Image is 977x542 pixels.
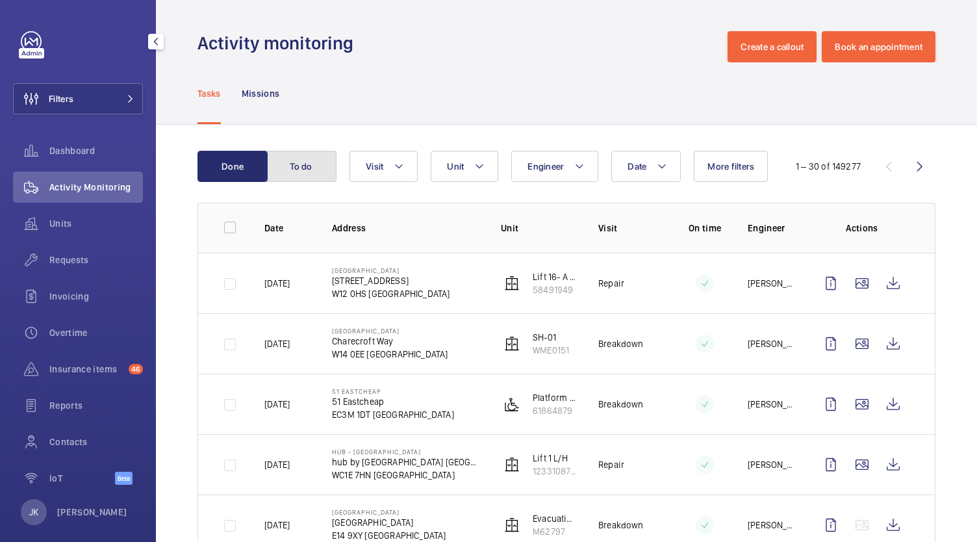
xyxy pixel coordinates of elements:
img: elevator.svg [504,276,520,291]
p: E14 9XY [GEOGRAPHIC_DATA] [332,529,446,542]
p: SH-01 [533,331,569,344]
p: [GEOGRAPHIC_DATA] [332,508,446,516]
span: IoT [49,472,115,485]
button: Visit [349,151,418,182]
span: Filters [49,92,73,105]
button: Date [611,151,681,182]
p: WME0151 [533,344,569,357]
p: Lift 1 L/H [533,452,577,465]
p: [DATE] [264,398,290,411]
p: EC3M 1DT [GEOGRAPHIC_DATA] [332,408,454,421]
p: [DATE] [264,458,290,471]
p: Unit [501,222,577,235]
p: Breakdown [598,337,644,350]
p: Charecroft Way [332,335,448,348]
span: Visit [366,161,383,172]
button: Done [197,151,268,182]
p: Visit [598,222,662,235]
p: [PERSON_NAME] [748,398,794,411]
span: Reports [49,399,143,412]
p: [PERSON_NAME] [748,458,794,471]
p: W12 0HS [GEOGRAPHIC_DATA] [332,287,450,300]
p: [GEOGRAPHIC_DATA] [332,266,450,274]
p: Platform Lift [533,391,577,404]
p: Evacuation - Left Hand Lift [533,512,577,525]
img: elevator.svg [504,457,520,472]
p: Repair [598,277,624,290]
p: Engineer [748,222,794,235]
img: platform_lift.svg [504,396,520,412]
button: Unit [431,151,498,182]
span: Contacts [49,435,143,448]
p: hub by [GEOGRAPHIC_DATA] [GEOGRAPHIC_DATA] [332,456,480,469]
p: WC1E 7HN [GEOGRAPHIC_DATA] [332,469,480,482]
p: Date [264,222,311,235]
span: 46 [129,364,143,374]
p: 123310876998 [533,465,577,478]
p: W14 0EE [GEOGRAPHIC_DATA] [332,348,448,361]
p: Breakdown [598,519,644,532]
p: [DATE] [264,337,290,350]
p: Repair [598,458,624,471]
p: 58491949 [533,283,577,296]
span: Units [49,217,143,230]
span: Activity Monitoring [49,181,143,194]
p: [DATE] [264,277,290,290]
h1: Activity monitoring [197,31,361,55]
span: Engineer [527,161,564,172]
span: Requests [49,253,143,266]
div: 1 – 30 of 149277 [796,160,861,173]
p: On time [683,222,727,235]
span: Unit [447,161,464,172]
p: Actions [815,222,909,235]
span: Dashboard [49,144,143,157]
span: Beta [115,472,133,485]
p: Lift 16- A Block West (LH) building 201 [533,270,577,283]
p: [PERSON_NAME] [57,506,127,519]
p: 51 Eastcheap [332,387,454,395]
p: [GEOGRAPHIC_DATA] [332,516,446,529]
span: Insurance items [49,363,123,376]
button: More filters [694,151,768,182]
p: Hub - [GEOGRAPHIC_DATA] [332,448,480,456]
button: Engineer [511,151,598,182]
p: [DATE] [264,519,290,532]
p: 61864879 [533,404,577,417]
p: Missions [242,87,280,100]
p: [PERSON_NAME] [748,277,794,290]
p: 51 Eastcheap [332,395,454,408]
p: Breakdown [598,398,644,411]
button: Book an appointment [822,31,935,62]
p: [PERSON_NAME] [748,519,794,532]
p: [PERSON_NAME] [748,337,794,350]
button: Filters [13,83,143,114]
img: elevator.svg [504,517,520,533]
span: Invoicing [49,290,143,303]
span: Date [628,161,646,172]
p: Tasks [197,87,221,100]
span: Overtime [49,326,143,339]
span: More filters [707,161,754,172]
p: Address [332,222,480,235]
p: [STREET_ADDRESS] [332,274,450,287]
img: elevator.svg [504,336,520,352]
p: JK [29,506,38,519]
button: To do [266,151,336,182]
p: M62797 [533,525,577,538]
button: Create a callout [728,31,817,62]
p: [GEOGRAPHIC_DATA] [332,327,448,335]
